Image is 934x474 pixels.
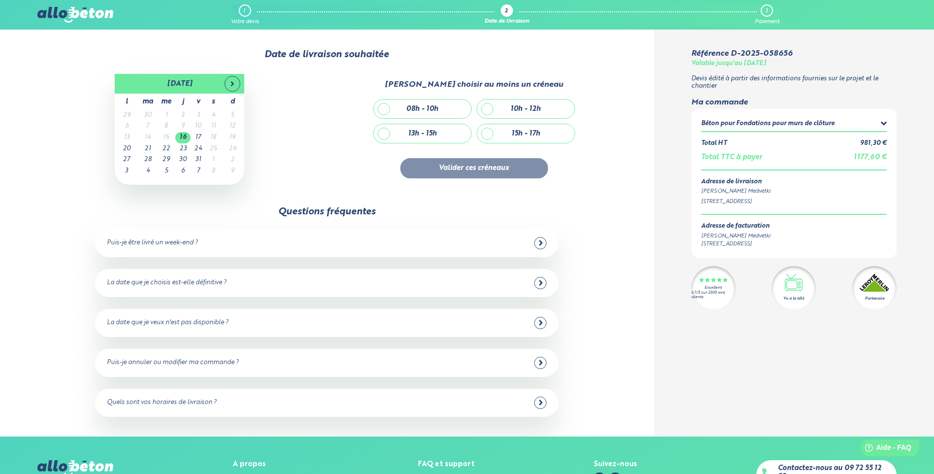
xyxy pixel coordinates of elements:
[157,143,175,155] td: 22
[175,94,191,110] th: j
[191,143,206,155] td: 24
[115,154,138,166] td: 27
[701,232,771,240] div: [PERSON_NAME] Medvetki
[484,19,529,25] div: Date de livraison
[138,154,157,166] td: 28
[221,94,244,110] th: d
[701,140,727,147] div: Total HT
[37,7,113,23] img: allobéton
[860,140,887,147] div: 981,30 €
[206,166,221,177] td: 8
[138,110,157,121] td: 30
[115,121,138,132] td: 6
[157,94,175,110] th: me
[418,460,475,469] div: FAQ et support
[783,296,804,302] div: Vu à la télé
[511,105,541,113] div: 10h - 12h
[206,143,221,155] td: 25
[175,110,191,121] td: 2
[691,98,897,107] div: Ma commande
[206,94,221,110] th: s
[115,166,138,177] td: 3
[107,359,239,367] div: Puis-je annuler ou modifier ma commande ?
[408,130,437,138] div: 13h - 15h
[138,132,157,143] td: 14
[385,80,563,89] div: [PERSON_NAME] choisir au moins un créneau
[221,154,244,166] td: 2
[512,130,540,138] div: 15h - 17h
[191,166,206,177] td: 7
[191,110,206,121] td: 3
[115,94,138,110] th: l
[221,121,244,132] td: 12
[107,239,198,247] div: Puis-je être livré un week-end ?
[157,166,175,177] td: 5
[594,460,637,469] div: Suivez-nous
[755,19,779,25] div: Paiement
[221,143,244,155] td: 26
[138,74,221,94] th: [DATE]
[400,158,548,178] button: Valider ces créneaux
[701,153,762,162] div: Total TTC à payer
[705,286,722,290] div: Excellent
[691,60,766,68] div: Valable jusqu'au [DATE]
[107,279,226,287] div: La date que je choisis est-elle définitive ?
[505,8,508,15] div: 2
[138,121,157,132] td: 7
[854,154,887,161] span: 1 177,60 €
[37,49,616,60] div: Date de livraison souhaitée
[406,105,438,113] div: 08h - 10h
[191,94,206,110] th: v
[691,291,736,300] div: 4.7/5 sur 2300 avis clients
[191,154,206,166] td: 31
[138,94,157,110] th: ma
[484,4,529,25] a: 2 Date de livraison
[701,223,771,230] div: Adresse de facturation
[278,206,376,217] div: Questions fréquentes
[701,240,771,248] div: [STREET_ADDRESS]
[865,296,884,302] div: Partenaire
[221,166,244,177] td: 9
[191,121,206,132] td: 10
[157,121,175,132] td: 8
[157,132,175,143] td: 15
[115,110,138,121] td: 29
[175,154,191,166] td: 30
[243,8,245,14] div: 1
[175,121,191,132] td: 9
[701,198,887,206] div: [STREET_ADDRESS]
[691,49,792,58] div: Référence D-2025-058656
[221,110,244,121] td: 5
[765,8,768,14] div: 3
[115,143,138,155] td: 20
[206,154,221,166] td: 1
[138,143,157,155] td: 21
[107,399,217,406] div: Quels sont vos horaires de livraison ?
[206,132,221,143] td: 18
[701,178,887,186] div: Adresse de livraison
[115,132,138,143] td: 13
[701,187,887,196] div: [PERSON_NAME] Medvetki
[231,4,259,25] a: 1 Votre devis
[157,154,175,166] td: 29
[157,110,175,121] td: 1
[206,121,221,132] td: 11
[755,4,779,25] a: 3 Paiement
[175,132,191,143] td: 16
[701,119,887,131] summary: Béton pour Fondations pour murs de clôture
[221,132,244,143] td: 19
[691,75,897,90] p: Devis édité à partir des informations fournies sur le projet et le chantier
[846,436,923,463] iframe: Help widget launcher
[138,166,157,177] td: 4
[231,19,259,25] div: Votre devis
[206,110,221,121] td: 4
[175,166,191,177] td: 6
[191,132,206,143] td: 17
[175,143,191,155] td: 23
[701,120,835,128] div: Béton pour Fondations pour murs de clôture
[107,319,228,327] div: La date que je veux n'est pas disponible ?
[233,460,299,469] div: A propos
